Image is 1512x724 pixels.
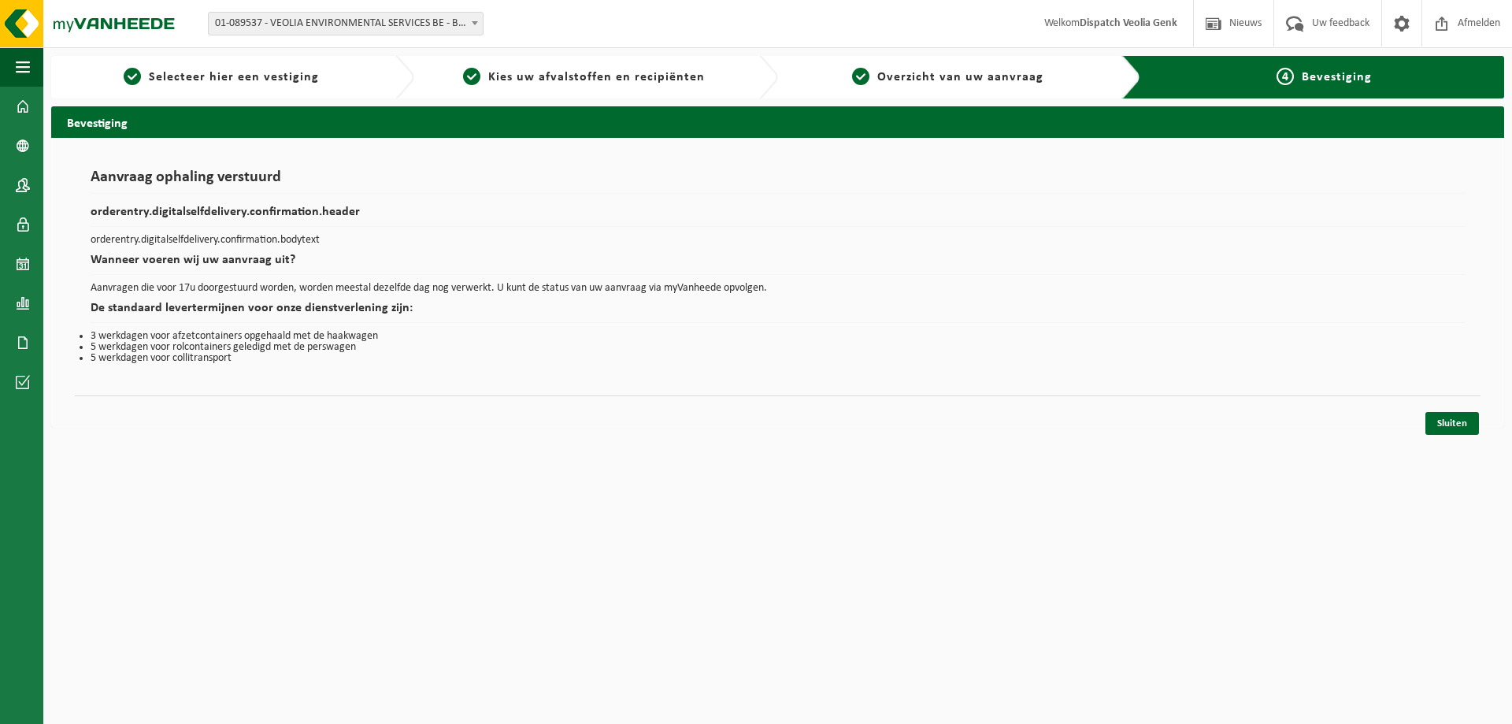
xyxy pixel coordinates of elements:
[1425,412,1479,435] a: Sluiten
[124,68,141,85] span: 1
[463,68,480,85] span: 2
[91,283,1465,294] p: Aanvragen die voor 17u doorgestuurd worden, worden meestal dezelfde dag nog verwerkt. U kunt de s...
[422,68,746,87] a: 2Kies uw afvalstoffen en recipiënten
[91,169,1465,194] h1: Aanvraag ophaling verstuurd
[488,71,705,84] span: Kies uw afvalstoffen en recipiënten
[1302,71,1372,84] span: Bevestiging
[208,12,484,35] span: 01-089537 - VEOLIA ENVIRONMENTAL SERVICES BE - BEERSE
[786,68,1110,87] a: 3Overzicht van uw aanvraag
[209,13,483,35] span: 01-089537 - VEOLIA ENVIRONMENTAL SERVICES BE - BEERSE
[51,106,1504,137] h2: Bevestiging
[852,68,869,85] span: 3
[91,302,1465,323] h2: De standaard levertermijnen voor onze dienstverlening zijn:
[877,71,1043,84] span: Overzicht van uw aanvraag
[1080,17,1177,29] strong: Dispatch Veolia Genk
[59,68,383,87] a: 1Selecteer hier een vestiging
[91,353,1465,364] li: 5 werkdagen voor collitransport
[1277,68,1294,85] span: 4
[91,342,1465,353] li: 5 werkdagen voor rolcontainers geledigd met de perswagen
[91,254,1465,275] h2: Wanneer voeren wij uw aanvraag uit?
[91,235,1465,246] p: orderentry.digitalselfdelivery.confirmation.bodytext
[149,71,319,84] span: Selecteer hier een vestiging
[91,206,1465,227] h2: orderentry.digitalselfdelivery.confirmation.header
[91,331,1465,342] li: 3 werkdagen voor afzetcontainers opgehaald met de haakwagen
